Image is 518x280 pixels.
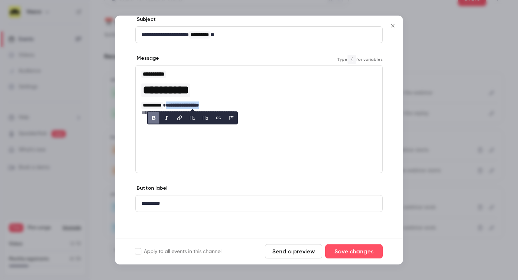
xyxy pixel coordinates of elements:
[337,55,383,64] span: Type for variables
[136,196,382,212] div: editor
[161,112,172,124] button: italic
[265,244,322,259] button: Send a preview
[325,244,383,259] button: Save changes
[226,112,237,124] button: blockquote
[135,55,159,62] label: Message
[136,66,382,121] div: editor
[135,248,222,255] label: Apply to all events in this channel
[386,19,400,33] button: Close
[174,112,185,124] button: link
[136,27,382,43] div: editor
[135,185,167,192] label: Button label
[347,55,356,64] code: {
[135,16,156,23] label: Subject
[148,112,159,124] button: bold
